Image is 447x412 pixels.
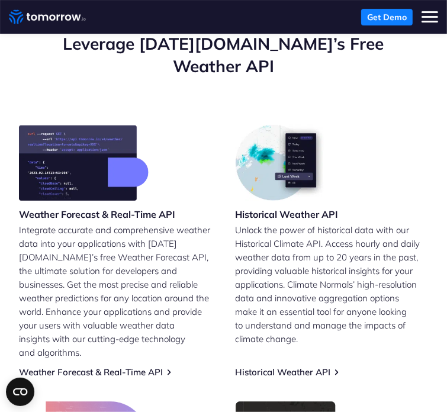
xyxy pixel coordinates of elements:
a: Weather Forecast & Real-Time API [19,366,163,378]
a: Home link [9,8,86,26]
button: Toggle mobile menu [422,9,438,25]
button: Open CMP widget [6,378,34,406]
a: Historical Weather API [236,366,331,378]
a: Get Demo [361,9,413,25]
p: Unlock the power of historical data with our Historical Climate API. Access hourly and daily weat... [236,223,429,346]
h3: Historical Weather API [236,208,339,221]
p: Integrate accurate and comprehensive weather data into your applications with [DATE][DOMAIN_NAME]... [19,223,212,359]
h3: Weather Forecast & Real-Time API [19,208,175,221]
h2: Leverage [DATE][DOMAIN_NAME]’s Free Weather API [19,33,428,78]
